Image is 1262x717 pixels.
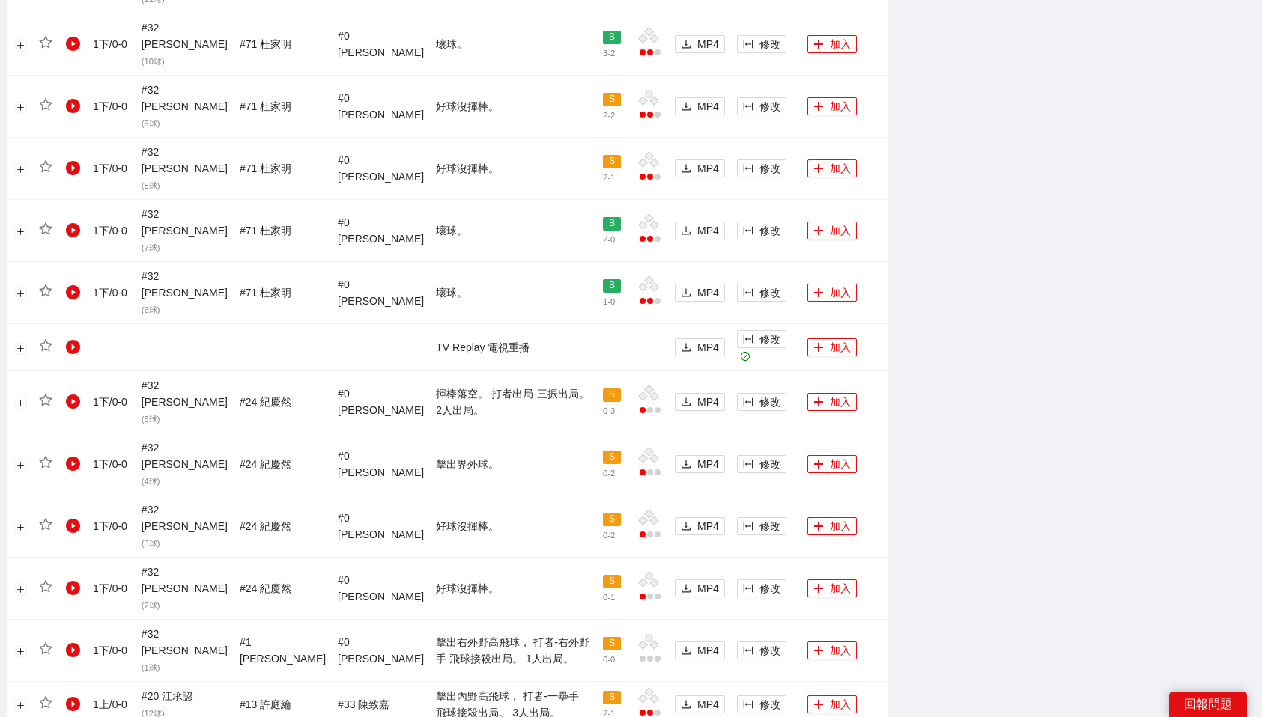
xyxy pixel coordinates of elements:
[93,396,127,408] span: 1 下 / 0 - 0
[603,575,621,588] span: S
[807,579,857,597] button: plus加入
[759,696,780,713] span: 修改
[697,580,719,597] span: MP4
[142,181,160,190] span: ( 8 球)
[14,226,26,238] button: 展開行
[14,102,26,114] button: 展開行
[681,101,691,113] span: download
[737,695,786,713] button: column-width修改
[338,512,424,540] span: # 0 [PERSON_NAME]
[142,57,165,66] span: ( 10 球)
[66,581,81,596] span: play-circle
[14,460,26,472] button: 展開行
[39,518,52,531] span: star
[39,284,52,298] span: star
[338,450,424,478] span: # 0 [PERSON_NAME]
[603,173,615,182] span: 2 - 1
[807,284,857,302] button: plus加入
[759,222,780,239] span: 修改
[240,636,326,665] span: # 1 [PERSON_NAME]
[737,35,786,53] button: column-width修改
[338,636,424,665] span: # 0 [PERSON_NAME]
[681,459,691,471] span: download
[743,334,753,346] span: column-width
[675,695,725,713] button: downloadMP4
[66,643,81,658] span: play-circle
[681,342,691,354] span: download
[338,154,424,183] span: # 0 [PERSON_NAME]
[813,101,824,113] span: plus
[737,517,786,535] button: column-width修改
[142,379,228,424] span: # 32 [PERSON_NAME]
[697,339,719,356] span: MP4
[743,397,753,409] span: column-width
[737,455,786,473] button: column-width修改
[807,35,857,53] button: plus加入
[39,98,52,112] span: star
[697,642,719,659] span: MP4
[807,222,857,239] button: plus加入
[681,699,691,711] span: download
[759,580,780,597] span: 修改
[66,99,81,114] span: play-circle
[759,518,780,534] span: 修改
[603,235,615,244] span: 2 - 0
[603,31,621,44] span: B
[93,698,127,710] span: 1 上 / 0 - 0
[675,393,725,411] button: downloadMP4
[240,520,291,532] span: # 24 紀慶然
[142,566,228,611] span: # 32 [PERSON_NAME]
[66,457,81,472] span: play-circle
[142,628,228,673] span: # 32 [PERSON_NAME]
[39,36,52,49] span: star
[142,442,228,486] span: # 32 [PERSON_NAME]
[681,163,691,175] span: download
[93,644,127,656] span: 1 下 / 0 - 0
[142,477,160,486] span: ( 4 球)
[675,284,725,302] button: downloadMP4
[240,162,291,174] span: # 71 杜家明
[142,84,228,129] span: # 32 [PERSON_NAME]
[743,39,753,51] span: column-width
[675,35,725,53] button: downloadMP4
[14,288,26,300] button: 展開行
[93,225,127,237] span: 1 下 / 0 - 0
[813,225,824,237] span: plus
[743,645,753,657] span: column-width
[737,97,786,115] button: column-width修改
[697,284,719,301] span: MP4
[743,287,753,299] span: column-width
[603,593,615,602] span: 0 - 1
[759,160,780,177] span: 修改
[240,38,291,50] span: # 71 杜家明
[240,287,291,299] span: # 71 杜家明
[430,138,597,200] td: 好球沒揮棒。
[807,455,857,473] button: plus加入
[807,159,857,177] button: plus加入
[759,284,780,301] span: 修改
[603,513,621,526] span: S
[39,222,52,236] span: star
[813,287,824,299] span: plus
[93,458,127,470] span: 1 下 / 0 - 0
[142,539,160,548] span: ( 3 球)
[697,518,719,534] span: MP4
[737,330,786,348] button: column-width修改
[14,646,26,658] button: 展開行
[603,388,621,402] span: S
[603,155,621,168] span: S
[807,393,857,411] button: plus加入
[14,584,26,596] button: 展開行
[743,101,753,113] span: column-width
[807,517,857,535] button: plus加入
[66,161,81,176] span: play-circle
[66,394,81,409] span: play-circle
[603,111,615,120] span: 2 - 2
[737,159,786,177] button: column-width修改
[743,163,753,175] span: column-width
[603,655,615,664] span: 0 - 0
[603,691,621,704] span: S
[430,558,597,620] td: 好球沒揮棒。
[430,200,597,262] td: 壞球。
[603,279,621,293] span: B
